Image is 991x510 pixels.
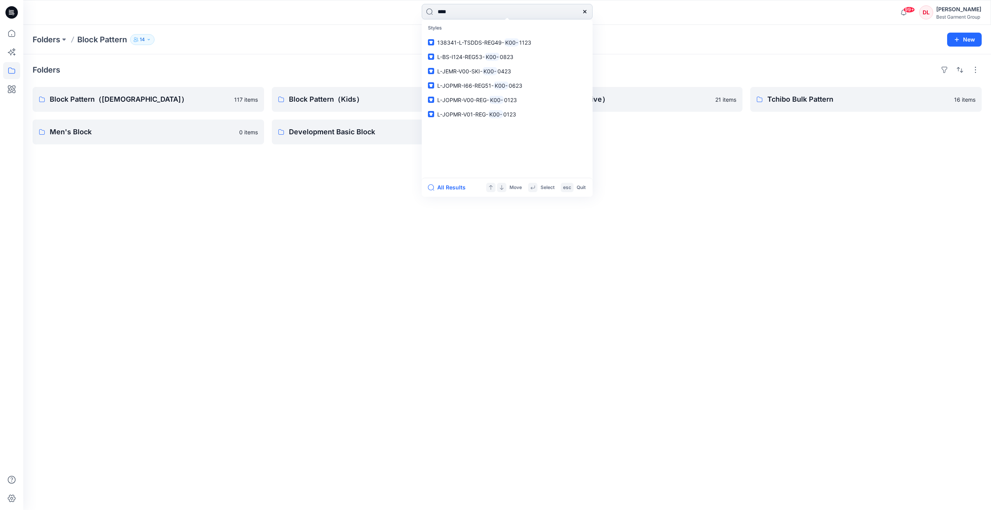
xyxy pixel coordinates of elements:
p: 21 items [715,95,736,104]
h4: Folders [33,65,60,75]
span: L-JOPMR-V00-REG- [437,97,489,103]
button: New [947,33,982,47]
p: 0 items [239,128,258,136]
div: Best Garment Group [936,14,981,20]
a: Folders [33,34,60,45]
p: esc [563,184,571,192]
p: Styles [423,21,591,35]
a: L-JOPMR-V01-REG-K00-0123 [423,107,591,121]
mark: K00- [494,81,509,90]
span: 0423 [497,68,511,75]
button: All Results [428,183,471,192]
p: Block Pattern（[DEMOGRAPHIC_DATA]） [50,94,229,105]
span: 0123 [503,111,516,118]
span: L-JEMR-V00-SKI- [437,68,482,75]
a: Block Pattern（Active）21 items [511,87,742,112]
div: [PERSON_NAME] [936,5,981,14]
mark: K00- [485,52,500,61]
a: Tchibo Bulk Pattern16 items [750,87,982,112]
span: 0123 [504,97,517,103]
p: Block Pattern [77,34,127,45]
mark: K00- [488,110,503,119]
span: L-JOPMR-V01-REG- [437,111,488,118]
a: 138341-L-TSDDS-REG49-K00-1123 [423,35,591,50]
p: Move [509,184,522,192]
span: 0623 [509,82,522,89]
a: L-JEMR-V00-SKI-K00-0423 [423,64,591,78]
p: Men's Block [50,127,235,137]
p: Development Basic Block [289,127,471,137]
a: L-JOPMR-I66-REG51-K00-0623 [423,78,591,93]
mark: K00- [504,38,519,47]
a: Block Pattern（[DEMOGRAPHIC_DATA]）117 items [33,87,264,112]
p: Block Pattern（Active） [528,94,711,105]
p: 16 items [954,95,975,104]
span: 1123 [519,39,531,46]
a: L-JOPMR-V00-REG-K00-0123 [423,93,591,107]
p: 117 items [234,95,258,104]
a: Development Basic Block16 items [272,120,503,144]
p: Tchibo Bulk Pattern [767,94,949,105]
mark: K00- [482,67,497,76]
span: 99+ [903,7,915,13]
p: Select [541,184,555,192]
span: 138341-L-TSDDS-REG49- [437,39,504,46]
a: Block Pattern（Kids）0 items [272,87,503,112]
button: 14 [130,34,155,45]
p: 14 [140,35,145,44]
span: L-JOPMR-I66-REG51- [437,82,494,89]
a: L-BS-I124-REG53-K00-0823 [423,50,591,64]
span: 0823 [500,54,513,60]
p: Quit [577,184,586,192]
a: Men's Block0 items [33,120,264,144]
p: Block Pattern（Kids） [289,94,474,105]
div: DL [919,5,933,19]
span: L-BS-I124-REG53- [437,54,485,60]
mark: K00- [489,95,504,104]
